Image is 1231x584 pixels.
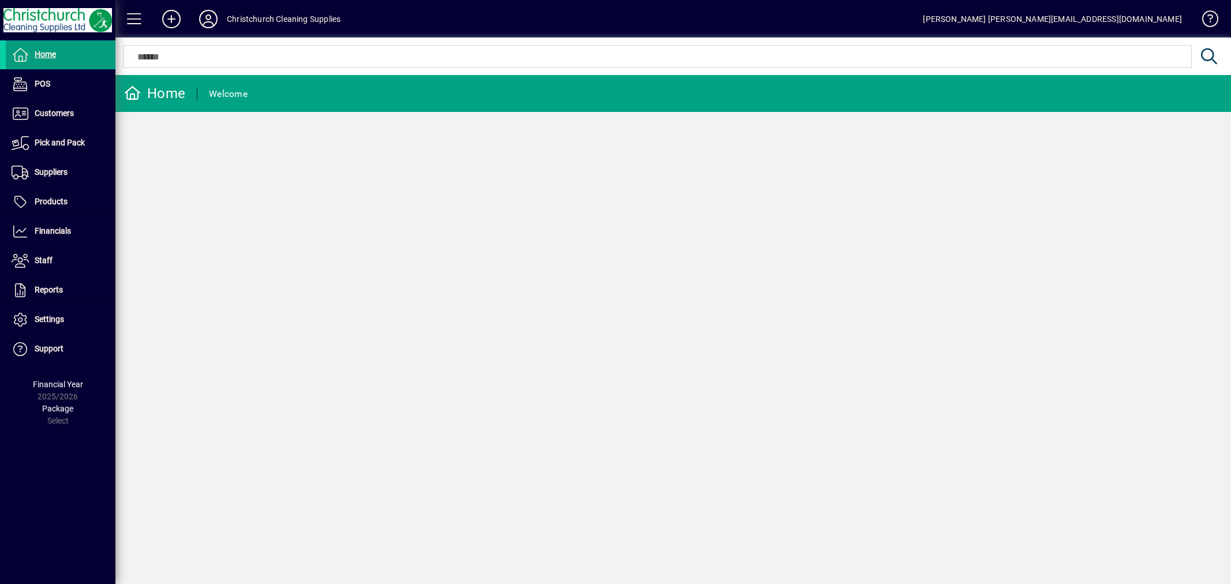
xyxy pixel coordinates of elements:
[35,226,71,235] span: Financials
[35,138,85,147] span: Pick and Pack
[35,108,74,118] span: Customers
[35,285,63,294] span: Reports
[6,99,115,128] a: Customers
[227,10,341,28] div: Christchurch Cleaning Supplies
[923,10,1182,28] div: [PERSON_NAME] [PERSON_NAME][EMAIL_ADDRESS][DOMAIN_NAME]
[6,70,115,99] a: POS
[35,315,64,324] span: Settings
[6,276,115,305] a: Reports
[35,50,56,59] span: Home
[209,85,248,103] div: Welcome
[190,9,227,29] button: Profile
[6,188,115,216] a: Products
[42,404,73,413] span: Package
[6,217,115,246] a: Financials
[153,9,190,29] button: Add
[6,335,115,364] a: Support
[35,256,53,265] span: Staff
[6,305,115,334] a: Settings
[124,84,185,103] div: Home
[35,197,68,206] span: Products
[6,129,115,158] a: Pick and Pack
[35,167,68,177] span: Suppliers
[35,344,63,353] span: Support
[6,246,115,275] a: Staff
[1193,2,1217,40] a: Knowledge Base
[33,380,83,389] span: Financial Year
[35,79,50,88] span: POS
[6,158,115,187] a: Suppliers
